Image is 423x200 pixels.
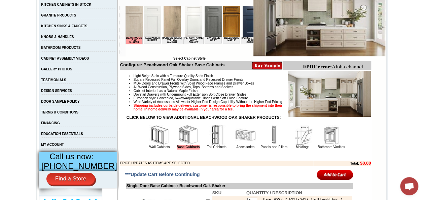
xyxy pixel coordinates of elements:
[41,161,117,171] span: [PHONE_NUMBER]
[173,57,206,60] b: Select Cabinet Style
[134,81,371,85] li: MDF Doors and Drawer Fronts with Solid Wood Face Frames and Drawer Boxes
[288,71,371,117] img: Product Image
[126,183,353,189] td: Single Door Base Cabinet : Beachwood Oak Shaker
[134,74,371,78] li: Light Beige Stain with a Furniture Quality Satin Finish
[236,145,254,149] a: Accessories
[207,125,227,145] img: Tall Cabinets
[126,6,253,57] iframe: Browser incompatible
[134,96,371,100] li: European style Concealed, 6-way-Adjustable Hinges with Soft Close Feature
[400,177,418,195] div: Open chat
[321,125,341,145] img: Bathroom Vanities
[207,145,226,149] a: Tall Cabinets
[41,35,74,39] a: KNOBS & HANDLES
[41,143,64,146] a: MY ACCOUNT
[41,110,78,114] a: TERMS & CONDITIONS
[41,67,72,71] a: GALLERY PHOTOS
[41,132,83,136] a: EDUCATION ESSENTIALS
[360,161,371,166] b: $0.00
[264,125,284,145] img: Panels and Fillers
[178,125,198,145] img: Base Cabinets
[134,89,371,93] li: Cabinet Interior has a Natural Maple Finish
[41,100,79,103] a: DOOR SAMPLE POLICY
[317,169,353,180] input: Add to Cart
[41,89,72,93] a: DESIGN SERVICES
[3,3,32,8] b: FPDF error:
[115,31,136,38] td: [PERSON_NAME] Blue Shaker
[292,125,313,145] img: Moldings
[134,78,371,81] li: Square Recessed Panel Full Overlay Doors and Recessed Drawer Fronts
[149,145,170,149] a: Wall Cabinets
[125,172,200,177] span: ***Update Cart Before Continuing
[41,24,87,28] a: KITCHEN SINKS & FAUCETS
[41,3,91,6] a: KITCHEN CABINETS IN-STOCK
[41,121,60,125] a: FINANCING
[41,46,80,49] a: BATHROOM PRODUCTS
[134,85,371,89] li: All Wood Construction, Plywood Sides, Tops, Bottoms and Shelves
[350,162,359,165] b: Total:
[134,100,371,104] li: Wide Variety of Accessories Allows for Higher End Design Capability Without the Higher End Pricing
[177,145,200,149] a: Base Cabinets
[41,57,89,60] a: CABINET ASSEMBLY VIDEOS
[296,145,309,149] a: Moldings
[46,173,95,185] a: Find a Store
[260,145,287,149] a: Panels and Fillers
[120,62,225,67] b: Configure: Beachwood Oak Shaker Base Cabinets
[41,13,76,17] a: GRANITE PRODUCTS
[134,93,371,96] li: Dovetail Drawers with Undermount Full Extension Soft Close Drawer Glides
[41,78,66,82] a: TESTIMONIALS
[318,145,345,149] a: Bathroom Vanities
[120,161,313,166] td: PRICE UPDATES AS ITEMS ARE SELECTED
[235,125,255,145] img: Accessories
[212,190,221,195] b: SKU
[3,3,68,21] body: Alpha channel not supported: images/WDC2412_JSI_1.5.jpg.png
[246,190,302,195] b: QUANTITY / DESCRIPTION
[149,125,170,145] img: Wall Cabinets
[49,152,94,161] span: Call us now:
[134,104,282,111] strong: Shipping includes curbside delivery, customer is responsible to bring the shipment into their hom...
[127,115,281,120] strong: CLICK BELOW TO VIEW ADDITIONAL BEACHWOOD OAK SHAKER PRODUCTS:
